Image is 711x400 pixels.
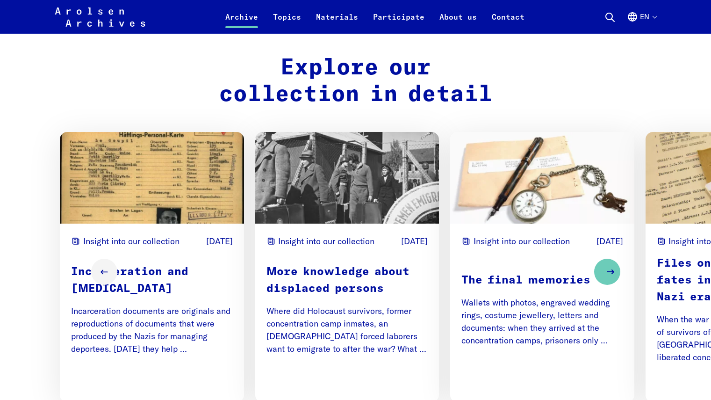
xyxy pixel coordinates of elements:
time: [DATE] [401,235,428,247]
a: Participate [366,11,432,34]
time: [DATE] [596,235,623,247]
span: Insight into our collection [278,235,374,247]
button: Previous slide [91,259,117,285]
span: Insight into our collection [474,235,570,247]
a: Contact [484,11,532,34]
a: Topics [266,11,309,34]
h2: Explore our collection in detail [158,55,553,109]
p: Wallets with photos, engraved wedding rings, costume jewellery, letters and documents: when they ... [461,296,623,347]
span: Insight into our collection [83,235,180,247]
p: Incarceration and [MEDICAL_DATA] [71,263,233,297]
a: Archive [218,11,266,34]
p: Incarceration documents are originals and reproductions of documents that were produced by the Na... [71,305,233,355]
button: Next slide [594,259,620,285]
nav: Primary [218,6,532,28]
time: [DATE] [206,235,233,247]
p: The final memories [461,272,623,289]
button: English, language selection [627,11,656,34]
a: About us [432,11,484,34]
p: Where did Holocaust survivors, former concentration camp inmates, an [DEMOGRAPHIC_DATA] forced la... [266,305,428,355]
p: More knowledge about displaced persons [266,263,428,297]
a: Materials [309,11,366,34]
